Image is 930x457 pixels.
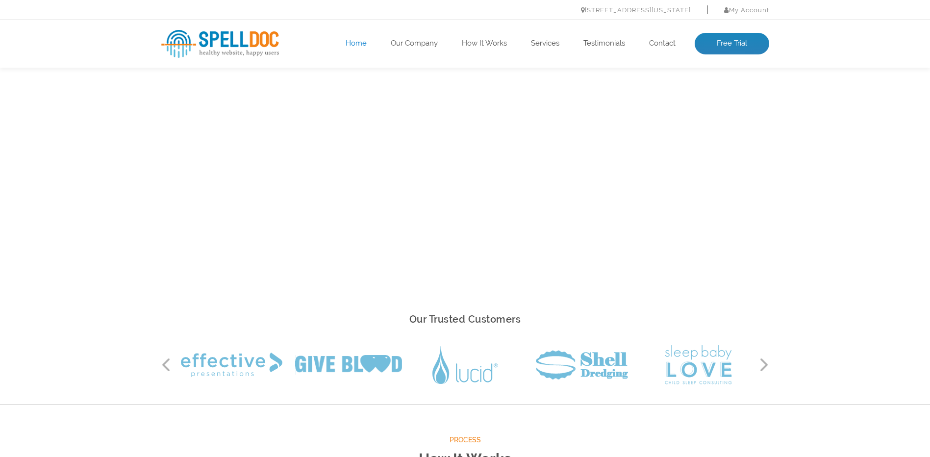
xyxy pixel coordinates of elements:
[161,434,769,446] span: Process
[295,355,402,375] img: Give Blood
[665,345,732,384] img: Sleep Baby Love
[161,357,171,372] button: Previous
[181,353,282,377] img: Effective
[536,350,628,380] img: Shell Dredging
[161,311,769,328] h2: Our Trusted Customers
[432,346,498,384] img: Lucid
[759,357,769,372] button: Next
